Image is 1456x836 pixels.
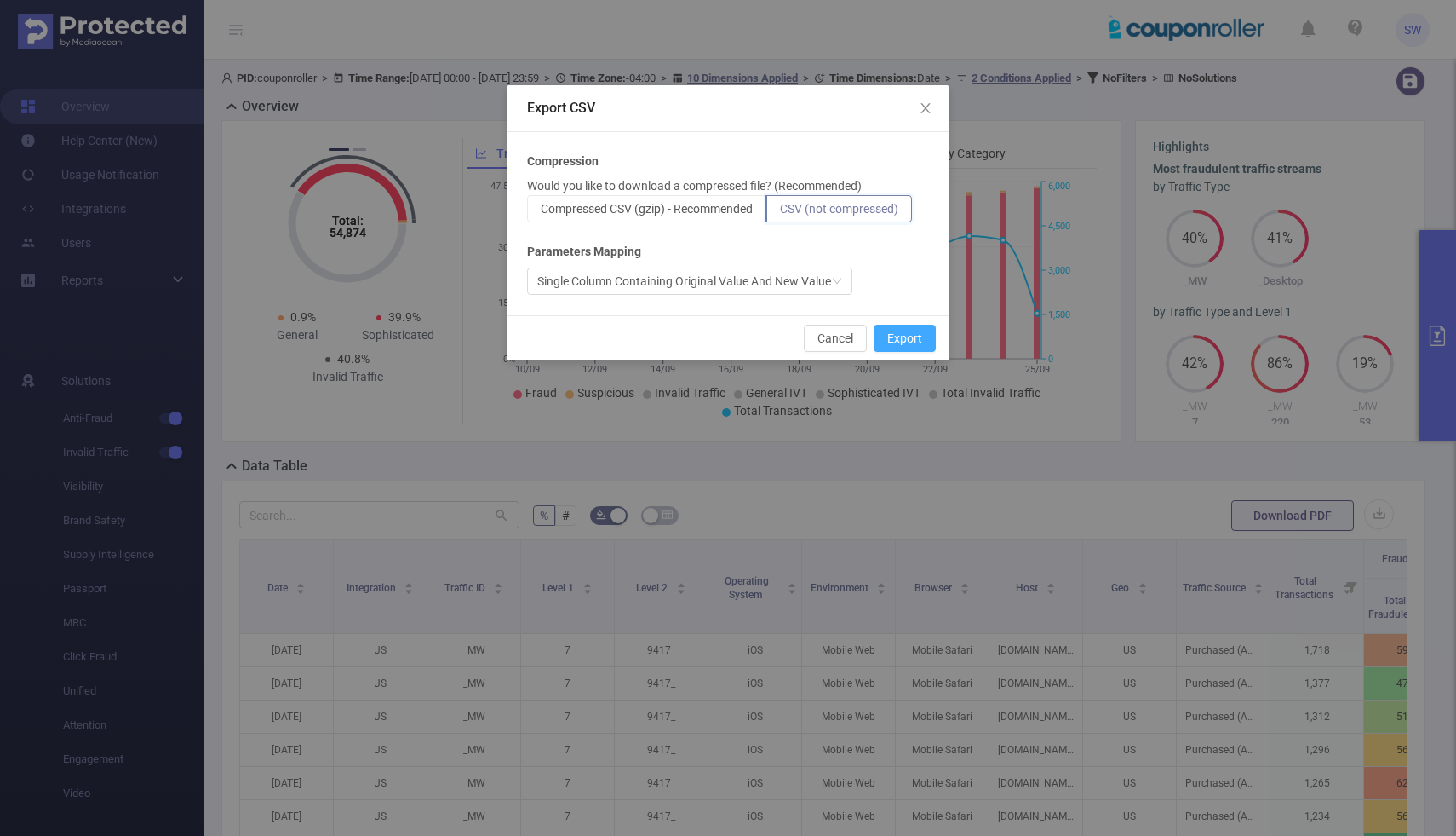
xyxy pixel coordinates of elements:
span: Compressed CSV (gzip) - Recommended [541,202,753,216]
b: Compression [527,153,599,170]
span: CSV (not compressed) [780,202,898,216]
button: Export [874,325,936,352]
div: Export CSV [527,99,929,118]
p: Would you like to download a compressed file? (Recommended) [527,177,862,195]
div: Single Column Containing Original Value And New Value [537,268,831,294]
button: Cancel [804,325,867,352]
i: icon: close [919,101,932,115]
i: icon: down [832,276,842,288]
b: Parameters Mapping [527,243,641,261]
button: Close [902,85,949,133]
